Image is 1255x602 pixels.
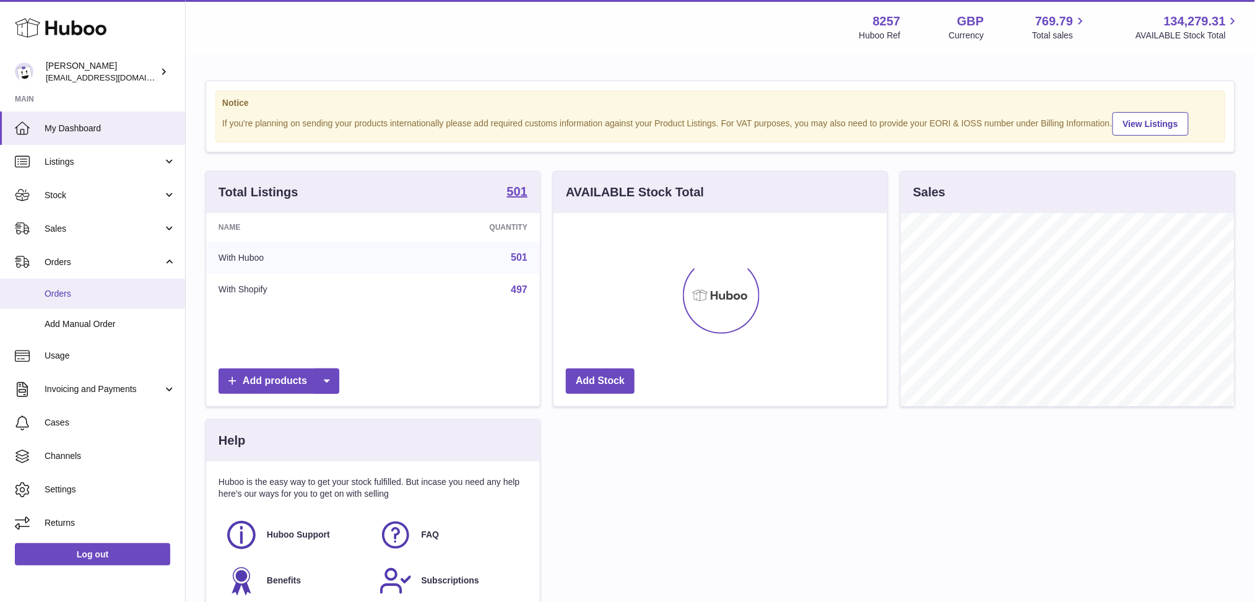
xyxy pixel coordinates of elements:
[45,288,176,300] span: Orders
[566,184,704,201] h3: AVAILABLE Stock Total
[46,60,157,84] div: [PERSON_NAME]
[225,518,367,552] a: Huboo Support
[219,184,298,201] h3: Total Listings
[566,369,635,394] a: Add Stock
[873,13,901,30] strong: 8257
[219,432,245,449] h3: Help
[511,284,528,295] a: 497
[206,274,386,306] td: With Shopify
[267,529,330,541] span: Huboo Support
[1035,13,1073,30] span: 769.79
[45,190,163,201] span: Stock
[511,252,528,263] a: 501
[1032,13,1087,41] a: 769.79 Total sales
[46,72,182,82] span: [EMAIL_ADDRESS][DOMAIN_NAME]
[15,543,170,565] a: Log out
[507,185,528,198] strong: 501
[957,13,984,30] strong: GBP
[421,575,479,587] span: Subscriptions
[45,256,163,268] span: Orders
[913,184,945,201] h3: Sales
[45,156,163,168] span: Listings
[222,110,1218,136] div: If you're planning on sending your products internationally please add required customs informati...
[1164,13,1226,30] span: 134,279.31
[1113,112,1189,136] a: View Listings
[45,223,163,235] span: Sales
[386,213,540,242] th: Quantity
[222,97,1218,109] strong: Notice
[219,476,528,500] p: Huboo is the easy way to get your stock fulfilled. But incase you need any help here's our ways f...
[45,517,176,529] span: Returns
[859,30,901,41] div: Huboo Ref
[206,213,386,242] th: Name
[1136,13,1240,41] a: 134,279.31 AVAILABLE Stock Total
[219,369,339,394] a: Add products
[225,564,367,598] a: Benefits
[45,417,176,429] span: Cases
[206,242,386,274] td: With Huboo
[45,484,176,495] span: Settings
[379,518,521,552] a: FAQ
[949,30,984,41] div: Currency
[267,575,301,587] span: Benefits
[379,564,521,598] a: Subscriptions
[45,350,176,362] span: Usage
[507,185,528,200] a: 501
[15,63,33,81] img: don@skinsgolf.com
[45,450,176,462] span: Channels
[45,383,163,395] span: Invoicing and Payments
[45,123,176,134] span: My Dashboard
[1136,30,1240,41] span: AVAILABLE Stock Total
[45,318,176,330] span: Add Manual Order
[421,529,439,541] span: FAQ
[1032,30,1087,41] span: Total sales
